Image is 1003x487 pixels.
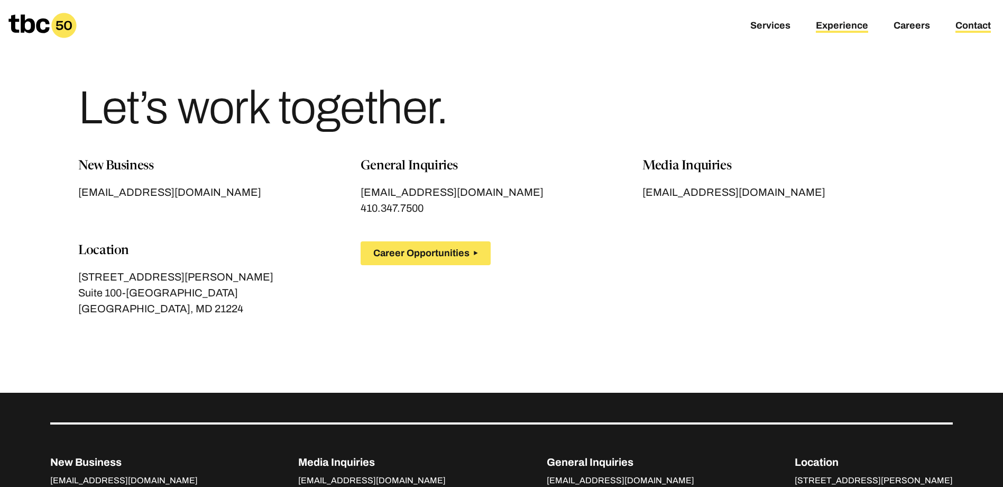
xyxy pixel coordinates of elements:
span: 410.347.7500 [361,202,424,216]
a: Homepage [8,13,77,38]
p: Suite 100-[GEOGRAPHIC_DATA] [78,285,361,301]
p: [STREET_ADDRESS][PERSON_NAME] [78,269,361,285]
p: Media Inquiries [642,157,925,176]
p: Location [795,454,953,470]
p: Location [78,241,361,260]
p: [GEOGRAPHIC_DATA], MD 21224 [78,301,361,317]
a: Contact [955,20,991,33]
h1: Let’s work together. [78,85,447,131]
p: General Inquiries [547,454,694,470]
p: Media Inquiries [298,454,446,470]
span: Career Opportunities [373,248,470,259]
a: 410.347.7500 [361,200,424,216]
a: [EMAIL_ADDRESS][DOMAIN_NAME] [361,184,643,200]
p: [STREET_ADDRESS][PERSON_NAME] [795,474,953,487]
a: [EMAIL_ADDRESS][DOMAIN_NAME] [642,184,925,200]
p: New Business [78,157,361,176]
span: [EMAIL_ADDRESS][DOMAIN_NAME] [78,186,261,200]
a: [EMAIL_ADDRESS][DOMAIN_NAME] [78,184,361,200]
p: New Business [50,454,198,470]
a: Careers [894,20,930,33]
p: General Inquiries [361,157,643,176]
a: Services [750,20,790,33]
span: [EMAIL_ADDRESS][DOMAIN_NAME] [642,186,825,200]
button: Career Opportunities [361,241,491,265]
span: [EMAIL_ADDRESS][DOMAIN_NAME] [361,186,544,200]
a: Experience [816,20,868,33]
